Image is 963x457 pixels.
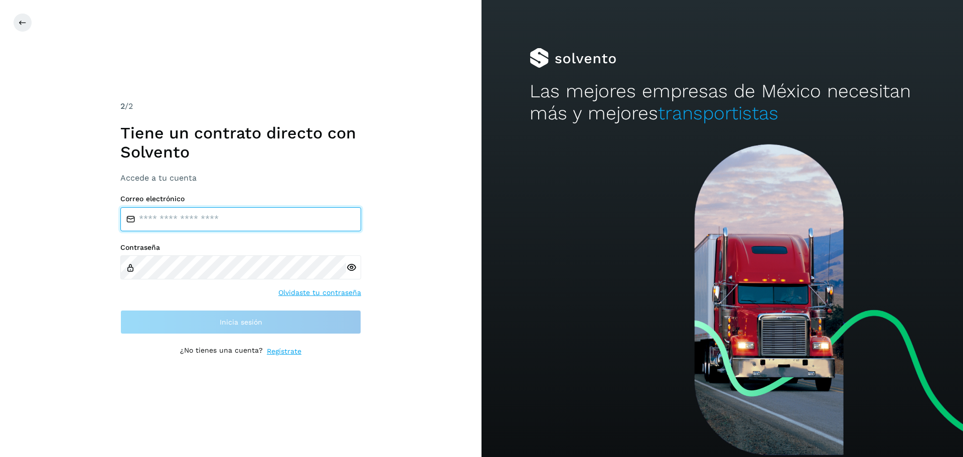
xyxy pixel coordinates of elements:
label: Correo electrónico [120,195,361,203]
a: Olvidaste tu contraseña [278,287,361,298]
h3: Accede a tu cuenta [120,173,361,183]
div: /2 [120,100,361,112]
span: Inicia sesión [220,319,262,326]
label: Contraseña [120,243,361,252]
h2: Las mejores empresas de México necesitan más y mejores [530,80,915,125]
button: Inicia sesión [120,310,361,334]
span: 2 [120,101,125,111]
p: ¿No tienes una cuenta? [180,346,263,357]
a: Regístrate [267,346,301,357]
h1: Tiene un contrato directo con Solvento [120,123,361,162]
span: transportistas [658,102,778,124]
